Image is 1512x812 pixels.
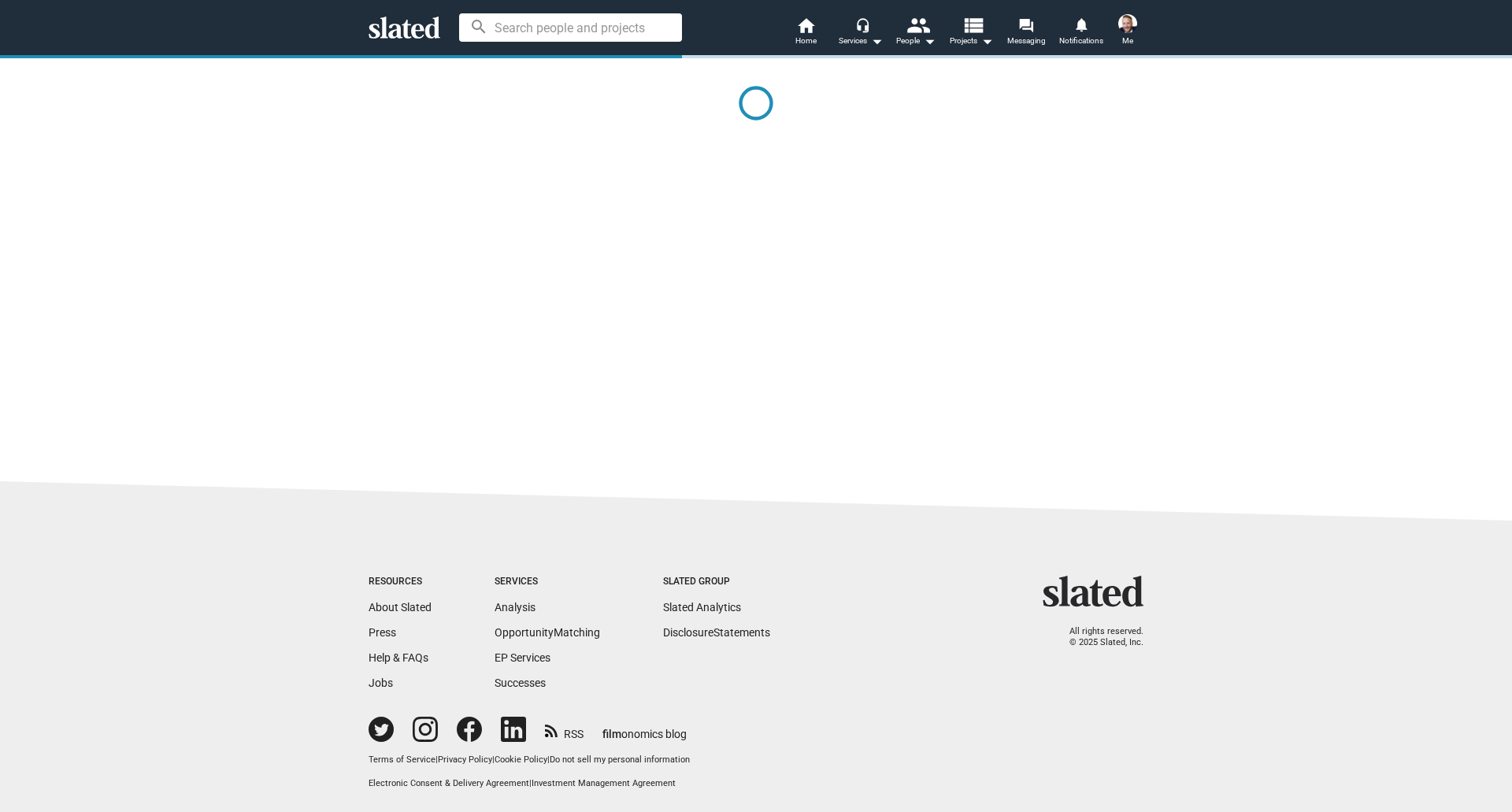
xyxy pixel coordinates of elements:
span: Projects [950,32,993,50]
p: All rights reserved. © 2025 Slated, Inc. [1053,626,1143,649]
a: Help & FAQs [369,651,428,664]
a: Messaging [999,16,1054,50]
a: About Slated [369,601,432,614]
mat-icon: headset_mic [855,17,869,32]
span: Home [795,32,817,50]
span: | [435,755,438,765]
span: Notifications [1059,32,1103,50]
button: Jared A Van DriesscheMe [1109,11,1147,52]
mat-icon: arrow_drop_down [867,32,886,50]
img: Jared A Van Driessche [1118,14,1137,33]
a: Notifications [1054,16,1109,50]
span: Messaging [1007,32,1046,50]
mat-icon: forum [1018,17,1033,32]
span: | [492,755,495,765]
button: Services [833,16,888,50]
input: Search people and projects [459,13,682,42]
a: Home [778,16,833,50]
a: Jobs [369,677,393,689]
a: EP Services [495,651,550,664]
div: Resources [369,576,432,588]
a: OpportunityMatching [495,626,600,639]
button: Do not sell my personal information [550,755,690,766]
span: Me [1122,32,1133,50]
a: Investment Management Agreement [532,778,676,788]
mat-icon: home [796,16,815,35]
a: Terms of Service [369,755,435,765]
span: film [602,728,621,740]
div: People [896,32,936,50]
div: Services [495,576,600,588]
a: Privacy Policy [438,755,492,765]
span: | [547,755,550,765]
mat-icon: notifications [1073,17,1088,32]
div: Slated Group [663,576,770,588]
a: Slated Analytics [663,601,741,614]
button: Projects [943,16,999,50]
a: filmonomics blog [602,714,687,742]
a: Analysis [495,601,535,614]
a: RSS [545,717,584,742]
a: DisclosureStatements [663,626,770,639]
a: Electronic Consent & Delivery Agreement [369,778,529,788]
a: Press [369,626,396,639]
a: Cookie Policy [495,755,547,765]
mat-icon: arrow_drop_down [977,32,996,50]
a: Successes [495,677,546,689]
button: People [888,16,943,50]
mat-icon: arrow_drop_down [920,32,939,50]
mat-icon: people [906,13,929,36]
mat-icon: view_list [962,13,984,36]
span: | [529,778,532,788]
div: Services [839,32,883,50]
